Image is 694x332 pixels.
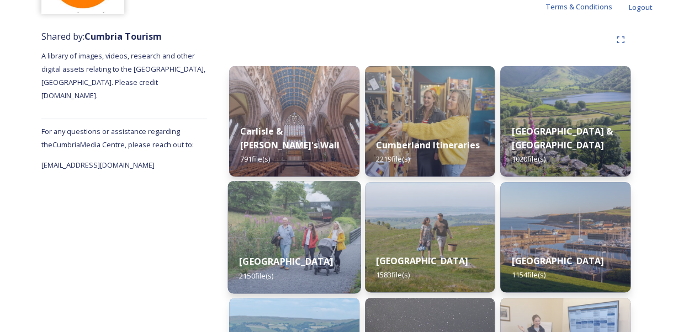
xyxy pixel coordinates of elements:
span: 1020 file(s) [511,154,545,164]
img: Whitehaven-283.jpg [500,182,631,292]
strong: [GEOGRAPHIC_DATA] [239,255,333,267]
img: Carlisle-couple-176.jpg [229,66,359,176]
strong: Cumberland Itineraries [376,139,480,151]
span: [EMAIL_ADDRESS][DOMAIN_NAME] [41,160,155,170]
strong: [GEOGRAPHIC_DATA] [376,255,468,267]
span: For any questions or assistance regarding the Cumbria Media Centre, please reach out to: [41,126,194,149]
img: Hartsop-222.jpg [500,66,631,176]
span: 1583 file(s) [376,270,410,280]
span: Logout [629,2,653,12]
strong: Cumbria Tourism [84,30,162,42]
span: 2219 file(s) [376,154,410,164]
strong: [GEOGRAPHIC_DATA] [511,255,603,267]
img: PM204584.jpg [228,181,361,293]
strong: Carlisle & [PERSON_NAME]'s Wall [240,125,340,151]
span: 791 file(s) [240,154,270,164]
img: Grange-over-sands-rail-250.jpg [365,182,495,292]
img: 8ef860cd-d990-4a0f-92be-bf1f23904a73.jpg [365,66,495,176]
span: 2150 file(s) [239,270,273,280]
span: 1154 file(s) [511,270,545,280]
span: A library of images, videos, research and other digital assets relating to the [GEOGRAPHIC_DATA],... [41,51,207,100]
span: Terms & Conditions [545,2,612,12]
span: Shared by: [41,30,162,42]
strong: [GEOGRAPHIC_DATA] & [GEOGRAPHIC_DATA] [511,125,612,151]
